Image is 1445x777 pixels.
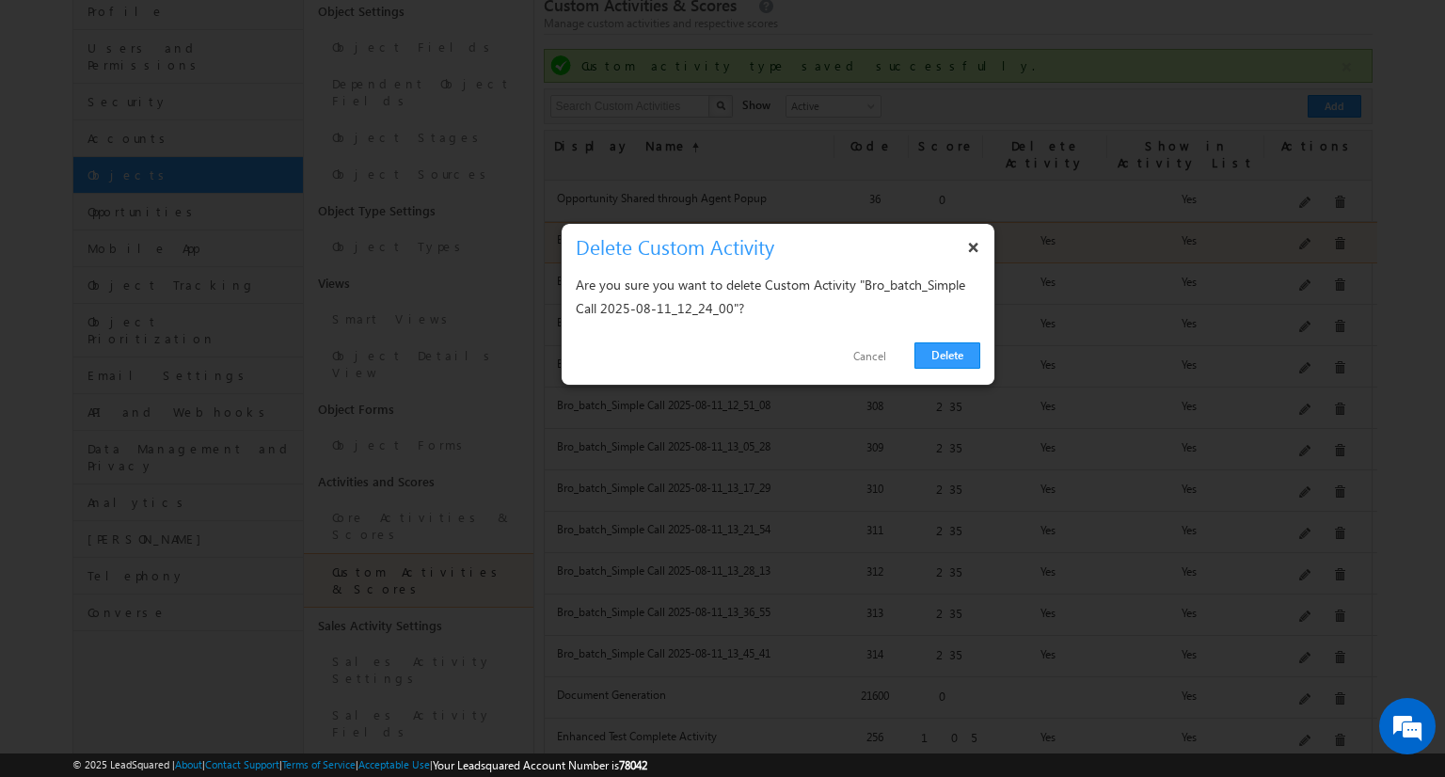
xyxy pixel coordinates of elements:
div: Are you sure you want to delete Custom Activity "Bro_batch_Simple Call 2025-08-11_12_24_00"? [576,273,981,320]
span: Your Leadsquared Account Number is [433,758,647,772]
textarea: Type your message and hit 'Enter' [24,174,343,563]
a: Cancel [834,343,905,371]
div: Chat with us now [98,99,316,123]
img: d_60004797649_company_0_60004797649 [32,99,79,123]
button: × [959,230,989,263]
h3: Delete Custom Activity [576,230,989,263]
a: About [175,758,202,770]
span: © 2025 LeadSquared | | | | | [72,756,647,774]
em: Start Chat [256,579,341,605]
a: Acceptable Use [358,758,430,770]
a: Terms of Service [282,758,356,770]
span: 78042 [619,758,647,772]
a: Delete [914,342,980,369]
a: Contact Support [205,758,279,770]
div: Minimize live chat window [309,9,354,55]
